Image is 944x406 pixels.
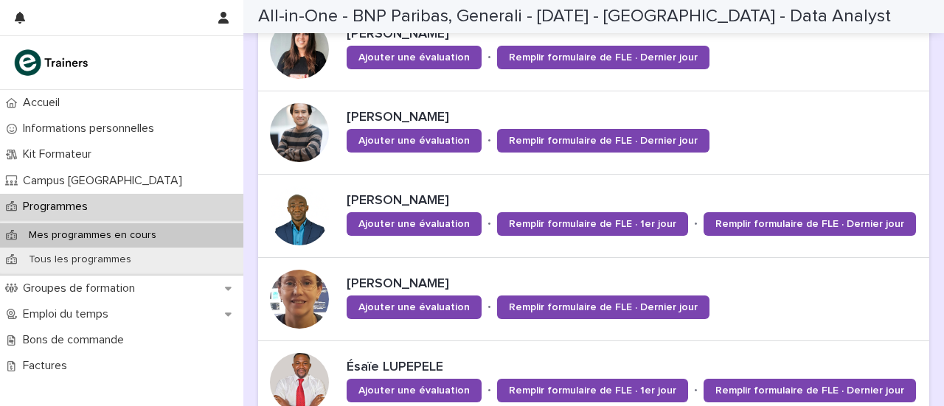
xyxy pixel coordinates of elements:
[509,219,676,229] span: Remplir formulaire de FLE · 1er jour
[694,217,698,230] p: •
[358,385,470,396] span: Ajouter une évaluation
[17,174,194,188] p: Campus [GEOGRAPHIC_DATA]
[358,52,470,63] span: Ajouter une évaluation
[347,379,482,402] a: Ajouter une évaluation
[509,52,698,63] span: Remplir formulaire de FLE · Dernier jour
[258,6,891,27] h2: All-in-One - BNP Paribas, Generali - [DATE] - [GEOGRAPHIC_DATA] - Data Analyst
[258,91,929,175] a: [PERSON_NAME]Ajouter une évaluation•Remplir formulaire de FLE · Dernier jour
[715,219,904,229] span: Remplir formulaire de FLE · Dernier jour
[487,134,491,147] p: •
[258,258,929,341] a: [PERSON_NAME]Ajouter une évaluation•Remplir formulaire de FLE · Dernier jour
[347,129,482,153] a: Ajouter une évaluation
[347,295,482,319] a: Ajouter une évaluation
[704,212,916,236] a: Remplir formulaire de FLE · Dernier jour
[509,385,676,396] span: Remplir formulaire de FLE · 1er jour
[17,333,136,347] p: Bons de commande
[358,219,470,229] span: Ajouter une évaluation
[704,379,916,402] a: Remplir formulaire de FLE · Dernier jour
[258,175,929,258] a: [PERSON_NAME]Ajouter une évaluation•Remplir formulaire de FLE · 1er jour•Remplir formulaire de FL...
[497,212,688,236] a: Remplir formulaire de FLE · 1er jour
[17,253,143,266] p: Tous les programmes
[347,212,482,236] a: Ajouter une évaluation
[347,276,812,293] p: [PERSON_NAME]
[715,385,904,396] span: Remplir formulaire de FLE · Dernier jour
[347,360,923,376] p: Ésaïe LUPEPELE
[347,193,923,209] p: [PERSON_NAME]
[17,200,100,214] p: Programmes
[497,46,709,69] a: Remplir formulaire de FLE · Dernier jour
[17,307,120,321] p: Emploi du temps
[12,48,93,77] img: K0CqGN7SDeD6s4JG8KQk
[347,27,812,43] p: [PERSON_NAME]
[17,359,79,373] p: Factures
[487,301,491,313] p: •
[17,229,168,242] p: Mes programmes en cours
[497,129,709,153] a: Remplir formulaire de FLE · Dernier jour
[509,136,698,146] span: Remplir formulaire de FLE · Dernier jour
[347,46,482,69] a: Ajouter une évaluation
[17,122,166,136] p: Informations personnelles
[358,136,470,146] span: Ajouter une évaluation
[509,302,698,312] span: Remplir formulaire de FLE · Dernier jour
[17,147,103,161] p: Kit Formateur
[17,96,72,110] p: Accueil
[487,384,491,396] p: •
[497,295,709,319] a: Remplir formulaire de FLE · Dernier jour
[258,8,929,91] a: [PERSON_NAME]Ajouter une évaluation•Remplir formulaire de FLE · Dernier jour
[358,302,470,312] span: Ajouter une évaluation
[347,110,812,126] p: [PERSON_NAME]
[497,379,688,402] a: Remplir formulaire de FLE · 1er jour
[694,384,698,396] p: •
[487,51,491,63] p: •
[17,281,147,295] p: Groupes de formation
[487,217,491,230] p: •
